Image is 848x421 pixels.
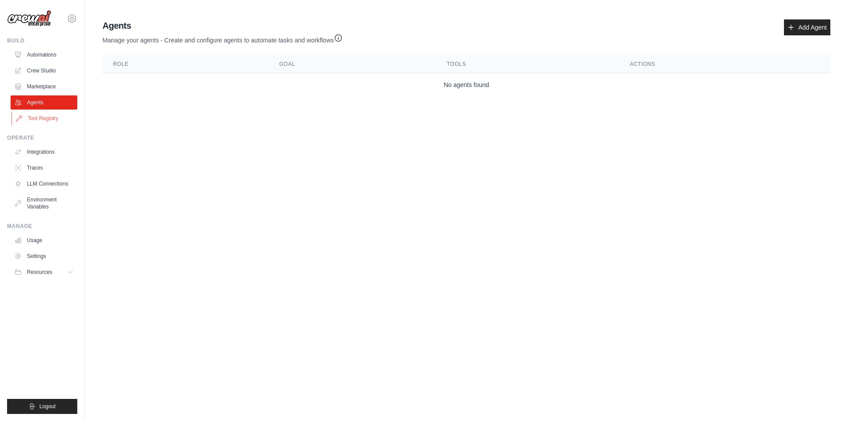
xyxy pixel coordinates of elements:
[11,161,77,175] a: Traces
[7,134,77,141] div: Operate
[11,48,77,62] a: Automations
[11,177,77,191] a: LLM Connections
[27,269,52,276] span: Resources
[102,73,830,97] td: No agents found
[102,19,343,32] h2: Agents
[7,10,51,27] img: Logo
[7,223,77,230] div: Manage
[102,32,343,45] p: Manage your agents - Create and configure agents to automate tasks and workflows
[11,145,77,159] a: Integrations
[11,95,77,110] a: Agents
[7,399,77,414] button: Logout
[11,111,78,125] a: Tool Registry
[39,403,56,410] span: Logout
[102,55,269,73] th: Role
[619,55,830,73] th: Actions
[11,233,77,247] a: Usage
[7,37,77,44] div: Build
[11,80,77,94] a: Marketplace
[784,19,830,35] a: Add Agent
[436,55,619,73] th: Tools
[11,64,77,78] a: Crew Studio
[11,249,77,263] a: Settings
[269,55,436,73] th: Goal
[11,193,77,214] a: Environment Variables
[11,265,77,279] button: Resources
